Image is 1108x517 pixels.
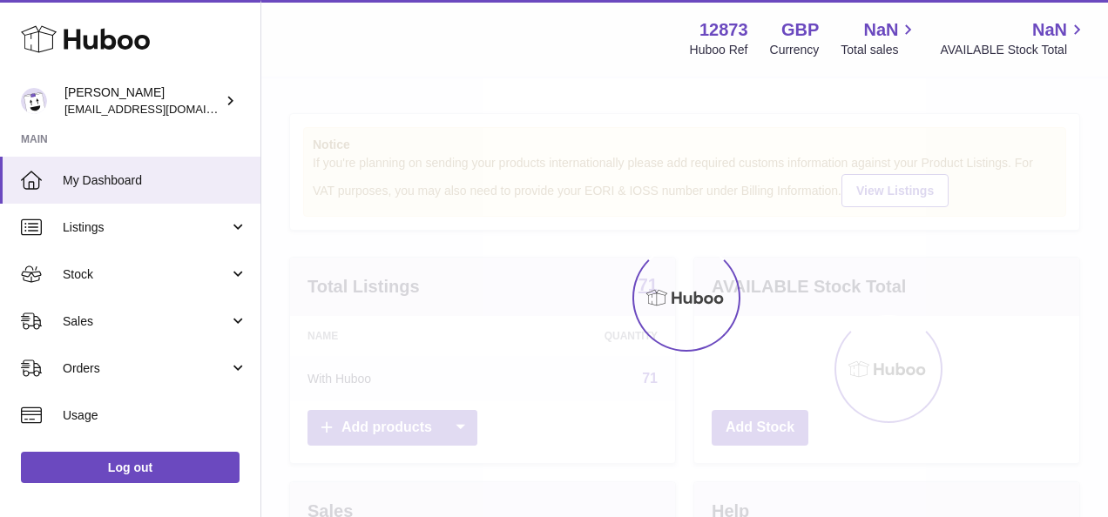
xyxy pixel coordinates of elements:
[64,102,256,116] span: [EMAIL_ADDRESS][DOMAIN_NAME]
[64,84,221,117] div: [PERSON_NAME]
[63,266,229,283] span: Stock
[770,42,820,58] div: Currency
[940,42,1087,58] span: AVAILABLE Stock Total
[63,407,247,424] span: Usage
[699,18,748,42] strong: 12873
[841,42,918,58] span: Total sales
[21,88,47,114] img: tikhon.oleinikov@sleepandglow.com
[781,18,819,42] strong: GBP
[690,42,748,58] div: Huboo Ref
[63,360,229,377] span: Orders
[63,313,229,330] span: Sales
[841,18,918,58] a: NaN Total sales
[21,452,240,483] a: Log out
[940,18,1087,58] a: NaN AVAILABLE Stock Total
[863,18,898,42] span: NaN
[63,172,247,189] span: My Dashboard
[63,219,229,236] span: Listings
[1032,18,1067,42] span: NaN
